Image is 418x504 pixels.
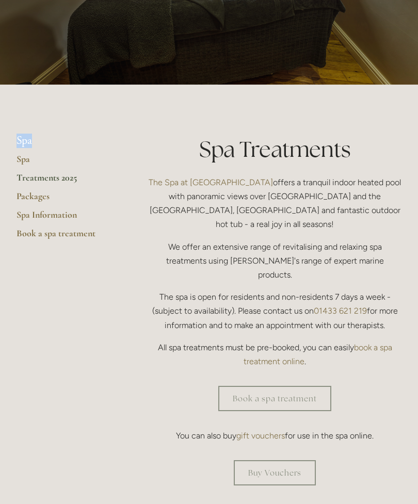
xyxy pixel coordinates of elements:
li: Spa [17,134,115,148]
p: We offer an extensive range of revitalising and relaxing spa treatments using [PERSON_NAME]'s ran... [148,240,401,282]
a: Book a spa treatment [218,386,331,411]
a: Buy Vouchers [234,460,316,485]
p: The spa is open for residents and non-residents 7 days a week - (subject to availability). Please... [148,290,401,332]
p: You can also buy for use in the spa online. [148,429,401,443]
h1: Spa Treatments [148,134,401,165]
a: Spa [17,153,115,172]
a: gift vouchers [236,431,285,441]
a: The Spa at [GEOGRAPHIC_DATA] [149,177,273,187]
p: All spa treatments must be pre-booked, you can easily . [148,340,401,368]
a: Book a spa treatment [17,227,115,246]
p: offers a tranquil indoor heated pool with panoramic views over [GEOGRAPHIC_DATA] and the [GEOGRAP... [148,175,401,232]
a: Treatments 2025 [17,172,115,190]
a: Packages [17,190,115,209]
a: Spa Information [17,209,115,227]
a: 01433 621 219 [314,306,367,316]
